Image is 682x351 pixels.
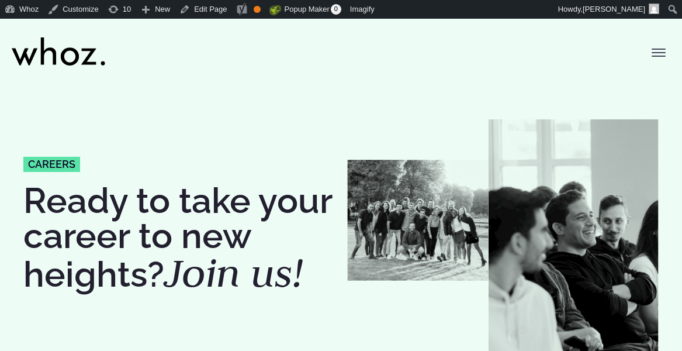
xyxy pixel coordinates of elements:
em: Join us! [164,247,303,298]
span: 0 [331,4,341,15]
span: [PERSON_NAME] [583,5,645,13]
img: Whozzies-Team-Revenue [347,160,489,281]
h1: Ready to take your career to new heights? [23,183,335,293]
button: Toggle menu [647,41,670,64]
span: careers [28,159,75,170]
div: OK [254,6,261,13]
